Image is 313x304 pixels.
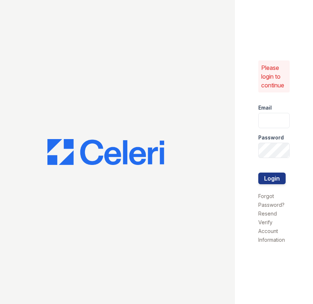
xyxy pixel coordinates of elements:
p: Please login to continue [261,63,287,90]
label: Email [258,104,272,111]
label: Password [258,134,284,141]
a: Forgot Password? [258,193,285,208]
img: CE_Logo_Blue-a8612792a0a2168367f1c8372b55b34899dd931a85d93a1a3d3e32e68fde9ad4.png [47,139,164,165]
a: Resend Verify Account Information [258,210,285,243]
button: Login [258,173,286,184]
